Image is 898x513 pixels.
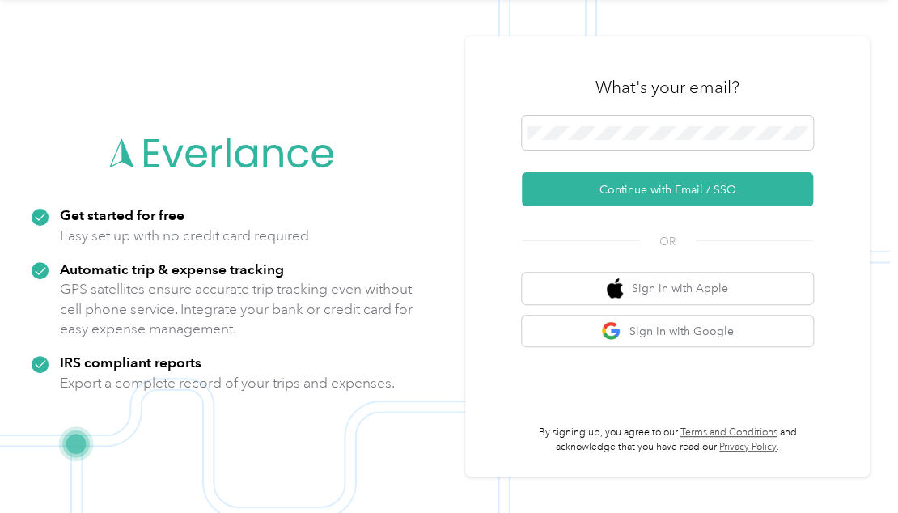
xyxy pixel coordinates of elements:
[60,226,309,246] p: Easy set up with no credit card required
[601,321,621,341] img: google logo
[522,172,813,206] button: Continue with Email / SSO
[522,273,813,304] button: apple logoSign in with Apple
[60,206,184,223] strong: Get started for free
[60,373,395,393] p: Export a complete record of your trips and expenses.
[522,426,813,454] p: By signing up, you agree to our and acknowledge that you have read our .
[60,261,284,278] strong: Automatic trip & expense tracking
[607,278,623,299] img: apple logo
[719,441,777,453] a: Privacy Policy
[522,316,813,347] button: google logoSign in with Google
[60,279,413,339] p: GPS satellites ensure accurate trip tracking even without cell phone service. Integrate your bank...
[639,233,696,250] span: OR
[595,76,739,99] h3: What's your email?
[60,354,201,371] strong: IRS compliant reports
[680,426,777,439] a: Terms and Conditions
